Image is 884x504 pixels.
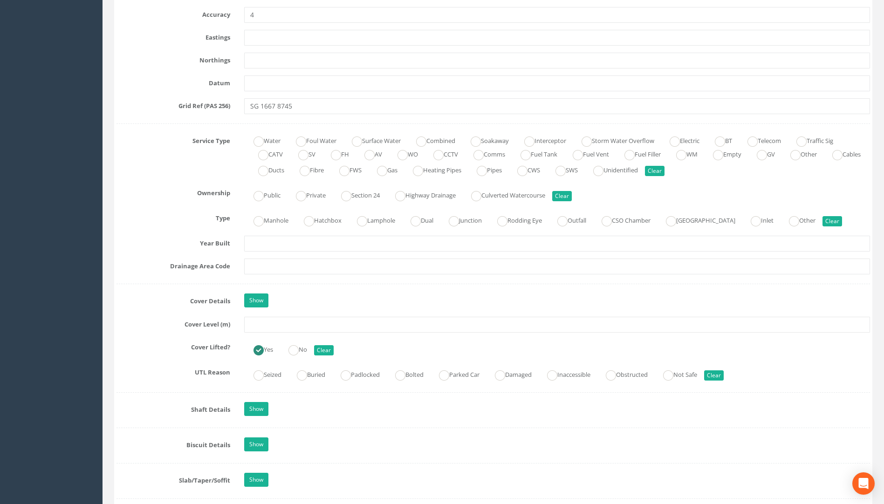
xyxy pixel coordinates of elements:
label: CATV [249,147,283,160]
label: SWS [546,163,578,176]
label: Accuracy [110,7,237,19]
label: GV [747,147,775,160]
label: Fuel Filler [615,147,661,160]
label: Buried [288,367,325,381]
label: Culverted Watercourse [462,188,545,201]
label: Traffic Sig [787,133,833,147]
label: Public [244,188,281,201]
label: Parked Car [430,367,480,381]
label: Water [244,133,281,147]
label: Cables [823,147,861,160]
div: Open Intercom Messenger [852,472,875,495]
label: Manhole [244,213,288,226]
label: Bolted [386,367,424,381]
label: Service Type [110,133,237,145]
label: Private [287,188,326,201]
label: FWS [330,163,362,176]
label: Junction [439,213,482,226]
label: FH [322,147,349,160]
label: Year Built [110,236,237,248]
label: Rodding Eye [488,213,542,226]
label: Northings [110,53,237,65]
label: Other [781,147,817,160]
label: Ducts [249,163,284,176]
label: Datum [110,75,237,88]
label: WM [667,147,698,160]
button: Clear [645,166,665,176]
label: UTL Reason [110,365,237,377]
label: Comms [464,147,505,160]
label: WO [388,147,418,160]
label: Telecom [738,133,781,147]
label: Gas [368,163,397,176]
label: [GEOGRAPHIC_DATA] [657,213,735,226]
label: Shaft Details [110,402,237,414]
a: Show [244,473,268,487]
label: SV [289,147,315,160]
button: Clear [552,191,572,201]
label: Damaged [486,367,532,381]
label: AV [355,147,382,160]
label: Inaccessible [538,367,590,381]
label: Heating Pipes [404,163,461,176]
label: Cover Lifted? [110,340,237,352]
label: Biscuit Details [110,437,237,450]
label: Cover Details [110,293,237,306]
label: Not Safe [654,367,697,381]
label: Fibre [290,163,324,176]
label: Highway Drainage [386,188,456,201]
a: Show [244,402,268,416]
label: Combined [407,133,455,147]
label: No [279,342,307,355]
label: Lamphole [348,213,395,226]
a: Show [244,293,268,307]
label: CCTV [424,147,458,160]
label: Dual [401,213,433,226]
label: Seized [244,367,281,381]
label: Ownership [110,185,237,198]
label: Slab/Taper/Soffit [110,473,237,485]
label: Unidentified [584,163,638,176]
label: BT [706,133,732,147]
label: Interceptor [515,133,566,147]
label: Outfall [548,213,586,226]
label: Yes [244,342,273,355]
label: Soakaway [461,133,509,147]
label: Section 24 [332,188,380,201]
label: CWS [508,163,540,176]
label: CSO Chamber [592,213,651,226]
label: Eastings [110,30,237,42]
label: Fuel Tank [511,147,557,160]
label: Hatchbox [295,213,342,226]
label: Foul Water [287,133,336,147]
label: Fuel Vent [563,147,609,160]
label: Electric [660,133,699,147]
label: Cover Level (m) [110,317,237,329]
label: Inlet [741,213,774,226]
label: Empty [704,147,741,160]
a: Show [244,437,268,451]
button: Clear [822,216,842,226]
label: Other [780,213,815,226]
label: Grid Ref (PAS 256) [110,98,237,110]
button: Clear [704,370,724,381]
label: Surface Water [343,133,401,147]
button: Clear [314,345,334,355]
label: Pipes [467,163,502,176]
label: Type [110,211,237,223]
label: Drainage Area Code [110,259,237,271]
label: Padlocked [331,367,380,381]
label: Obstructed [596,367,648,381]
label: Storm Water Overflow [572,133,654,147]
